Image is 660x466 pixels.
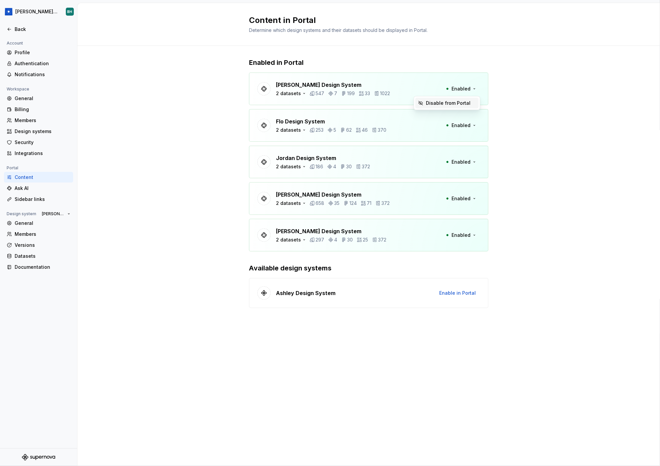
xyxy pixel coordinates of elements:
[249,58,488,67] p: Enabled in Portal
[316,127,324,133] p: 253
[4,93,73,104] a: General
[276,163,301,170] div: 2 datasets
[452,159,470,165] span: Enabled
[380,90,390,97] p: 1022
[4,115,73,126] a: Members
[4,251,73,261] a: Datasets
[349,200,357,207] p: 124
[276,127,301,133] div: 2 datasets
[15,26,70,33] div: Back
[346,163,352,170] p: 30
[362,127,368,133] p: 46
[15,220,70,227] div: General
[15,196,70,203] div: Sidebar links
[15,185,70,192] div: Ask AI
[4,137,73,148] a: Security
[346,127,352,133] p: 62
[378,127,386,133] p: 370
[276,227,386,235] p: [PERSON_NAME] Design System
[442,119,480,131] button: Enabled
[15,117,70,124] div: Members
[442,156,480,168] button: Enabled
[276,90,301,97] div: 2 datasets
[15,8,58,15] div: [PERSON_NAME] Design System
[4,104,73,115] a: Billing
[4,183,73,194] a: Ask AI
[4,194,73,205] a: Sidebar links
[276,191,390,199] p: [PERSON_NAME] Design System
[378,236,386,243] p: 372
[15,264,70,270] div: Documentation
[333,163,336,170] p: 4
[381,200,390,207] p: 372
[15,60,70,67] div: Authentication
[15,49,70,56] div: Profile
[4,229,73,239] a: Members
[442,229,480,241] button: Enabled
[15,174,70,181] div: Content
[276,81,390,89] p: [PERSON_NAME] Design System
[452,122,470,129] span: Enabled
[15,95,70,102] div: General
[347,90,355,97] p: 199
[4,218,73,229] a: General
[442,83,480,95] button: Enabled
[316,90,324,97] p: 547
[452,195,470,202] span: Enabled
[316,200,324,207] p: 658
[334,200,339,207] p: 35
[249,263,488,273] p: Available design systems
[334,90,337,97] p: 7
[15,150,70,157] div: Integrations
[15,139,70,146] div: Security
[452,85,470,92] span: Enabled
[426,100,470,106] div: Disable from Portal
[362,163,370,170] p: 372
[15,128,70,135] div: Design systems
[316,236,324,243] p: 297
[452,232,470,238] span: Enabled
[367,200,371,207] p: 71
[15,106,70,113] div: Billing
[439,290,476,296] span: Enable in Portal
[276,236,301,243] div: 2 datasets
[42,211,65,217] span: [PERSON_NAME] Design System
[15,71,70,78] div: Notifications
[4,210,39,218] div: Design system
[4,172,73,183] a: Content
[4,240,73,250] a: Versions
[363,236,368,243] p: 25
[4,148,73,159] a: Integrations
[276,289,335,297] p: Ashley Design System
[442,193,480,205] button: Enabled
[22,454,55,461] svg: Supernova Logo
[4,126,73,137] a: Design systems
[67,9,72,14] div: BH
[4,69,73,80] a: Notifications
[4,164,21,172] div: Portal
[4,85,32,93] div: Workspace
[249,15,480,26] h2: Content in Portal
[316,163,323,170] p: 186
[5,8,13,16] img: 049812b6-2877-400d-9dc9-987621144c16.png
[276,154,370,162] p: Jordan Design System
[249,27,428,33] span: Determine which design systems and their datasets should be displayed in Portal.
[333,127,336,133] p: 5
[4,39,26,47] div: Account
[276,117,386,125] p: Flo Design System
[15,231,70,237] div: Members
[334,236,337,243] p: 4
[4,262,73,272] a: Documentation
[1,4,76,19] button: [PERSON_NAME] Design SystemBH
[365,90,370,97] p: 33
[4,24,73,35] a: Back
[15,253,70,259] div: Datasets
[435,287,480,299] button: Enable in Portal
[276,200,301,207] div: 2 datasets
[347,236,353,243] p: 30
[15,242,70,248] div: Versions
[4,47,73,58] a: Profile
[4,58,73,69] a: Authentication
[414,96,480,110] div: Suggestions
